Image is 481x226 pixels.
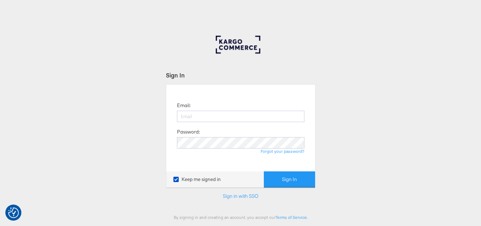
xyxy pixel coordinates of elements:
input: Email [177,111,304,122]
label: Keep me signed in [173,176,221,183]
img: Revisit consent button [8,207,19,218]
button: Consent Preferences [8,207,19,218]
a: Sign in with SSO [223,193,258,199]
label: Email: [177,102,190,109]
a: Terms of Service [276,215,307,220]
div: Sign In [166,71,315,79]
label: Password: [177,129,200,135]
div: By signing in and creating an account, you accept our . [166,215,315,220]
a: Forgot your password? [261,149,304,154]
button: Sign In [264,171,315,187]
